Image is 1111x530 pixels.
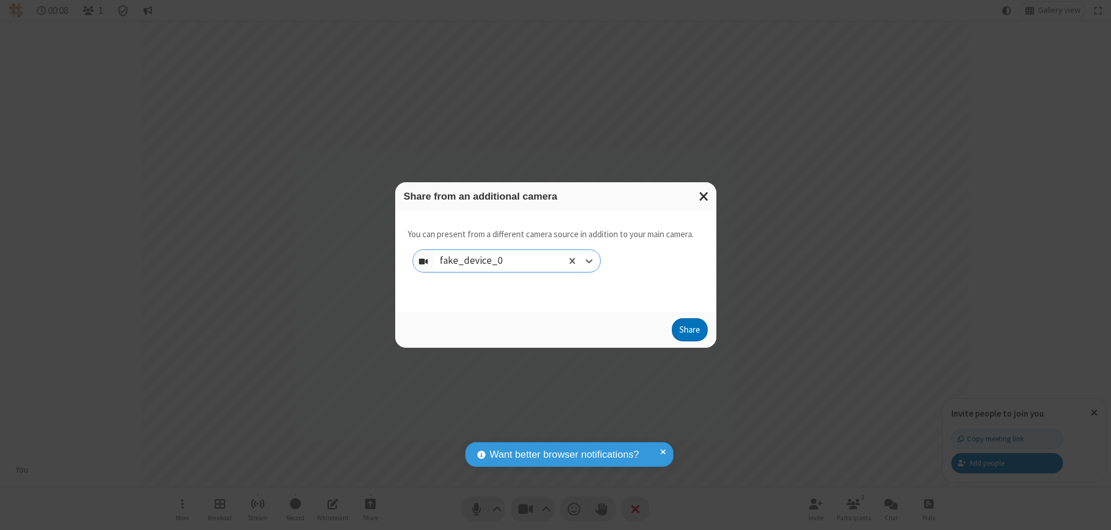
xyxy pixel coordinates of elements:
p: You can present from a different camera source in addition to your main camera. [408,228,694,241]
button: Share [672,318,708,341]
span: Want better browser notifications? [490,447,639,462]
div: fake_device_0 [440,254,523,269]
button: Close modal [692,182,716,211]
h3: Share from an additional camera [404,191,708,202]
